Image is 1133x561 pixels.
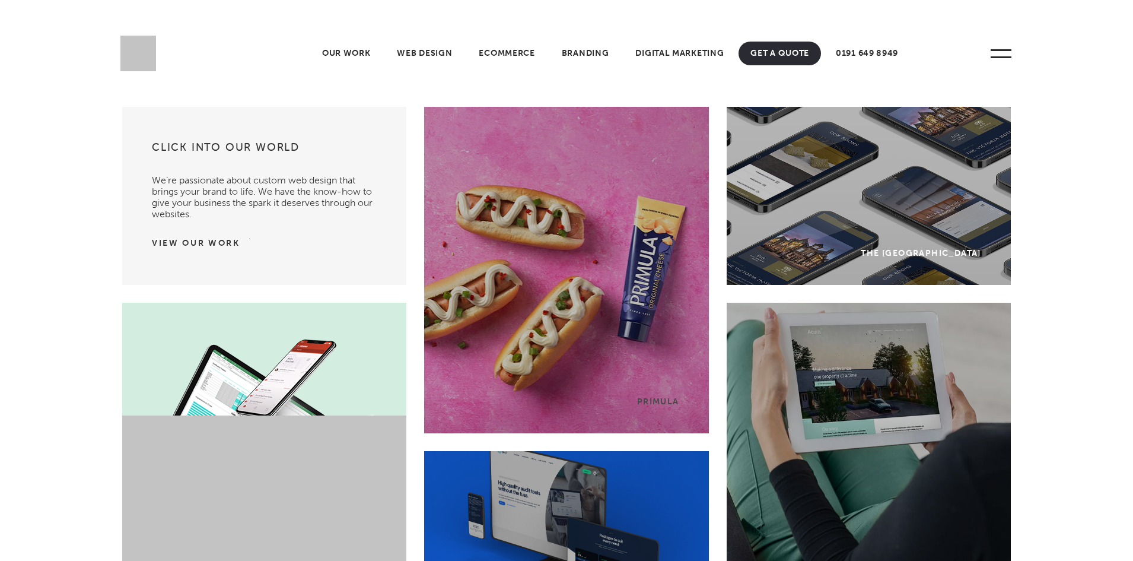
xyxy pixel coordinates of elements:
a: Get A Quote [739,42,821,65]
a: 0191 649 8949 [824,42,910,65]
a: Web Design [385,42,464,65]
img: Sleeky Web Design Newcastle [120,36,156,71]
div: Primula [637,397,679,407]
a: Branding [550,42,621,65]
a: The [GEOGRAPHIC_DATA] [727,107,1011,285]
a: Primula [424,107,708,433]
a: View Our Work [152,237,240,249]
p: We’re passionate about custom web design that brings your brand to life. We have the know-how to ... [152,163,377,220]
a: Ecommerce [467,42,546,65]
div: The [GEOGRAPHIC_DATA] [861,248,981,258]
h3: Click into our world [152,140,377,163]
a: Digital Marketing [623,42,736,65]
a: Our Work [310,42,383,65]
